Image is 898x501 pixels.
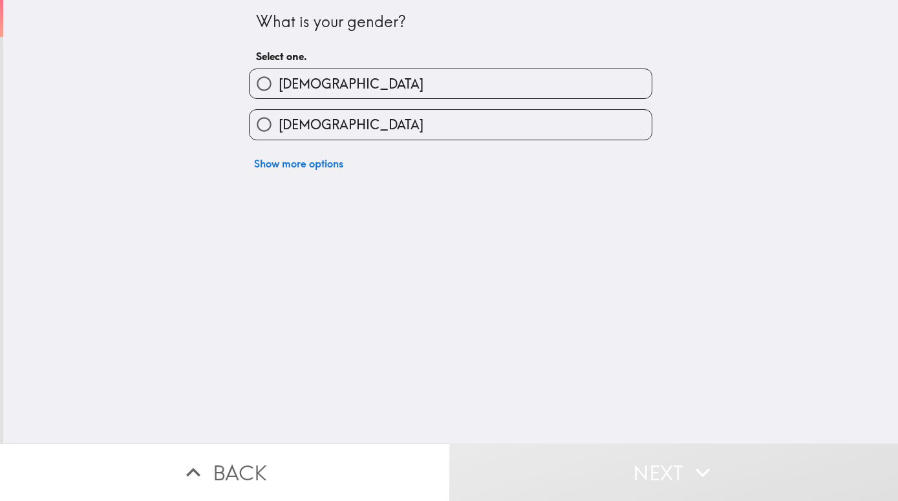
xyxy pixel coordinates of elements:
[279,116,423,134] span: [DEMOGRAPHIC_DATA]
[250,69,652,98] button: [DEMOGRAPHIC_DATA]
[256,11,645,33] div: What is your gender?
[256,49,645,63] h6: Select one.
[279,75,423,93] span: [DEMOGRAPHIC_DATA]
[249,151,348,176] button: Show more options
[250,110,652,139] button: [DEMOGRAPHIC_DATA]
